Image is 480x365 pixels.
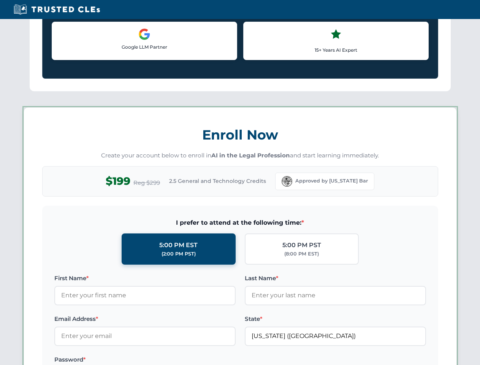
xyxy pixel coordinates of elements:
p: Create your account below to enroll in and start learning immediately. [42,151,438,160]
label: Password [54,355,236,364]
input: Enter your first name [54,286,236,305]
input: Enter your last name [245,286,426,305]
span: $199 [106,173,130,190]
input: Enter your email [54,327,236,346]
h3: Enroll Now [42,123,438,147]
label: State [245,314,426,324]
label: Last Name [245,274,426,283]
strong: AI in the Legal Profession [211,152,290,159]
div: (8:00 PM EST) [284,250,319,258]
div: 5:00 PM EST [159,240,198,250]
img: Florida Bar [282,176,292,187]
label: Email Address [54,314,236,324]
span: I prefer to attend at the following time: [54,218,426,228]
span: Reg $299 [133,178,160,187]
span: Approved by [US_STATE] Bar [295,177,368,185]
span: 2.5 General and Technology Credits [169,177,266,185]
p: 15+ Years AI Expert [250,46,422,54]
img: Google [138,28,150,40]
img: Trusted CLEs [11,4,102,15]
input: Florida (FL) [245,327,426,346]
div: (2:00 PM PST) [162,250,196,258]
label: First Name [54,274,236,283]
p: Google LLM Partner [58,43,231,51]
div: 5:00 PM PST [282,240,321,250]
